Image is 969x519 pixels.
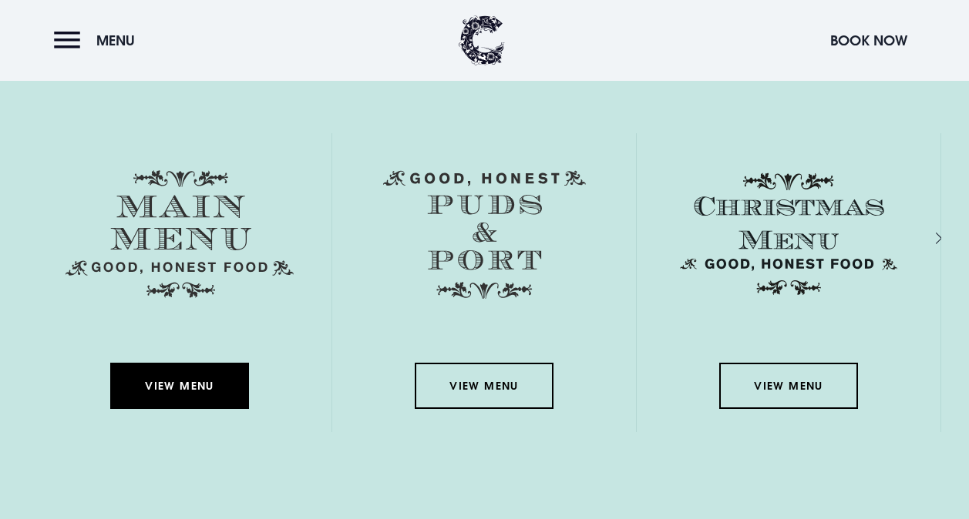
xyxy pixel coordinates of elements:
img: Christmas Menu SVG [675,170,903,298]
div: Next slide [915,227,930,249]
img: Menu puds and port [383,170,586,300]
button: Menu [54,24,143,57]
img: Clandeboye Lodge [459,15,505,65]
a: View Menu [719,363,858,409]
a: View Menu [110,363,249,409]
span: Menu [96,32,135,49]
img: Menu main menu [66,170,294,298]
button: Book Now [823,24,915,57]
a: View Menu [415,363,553,409]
